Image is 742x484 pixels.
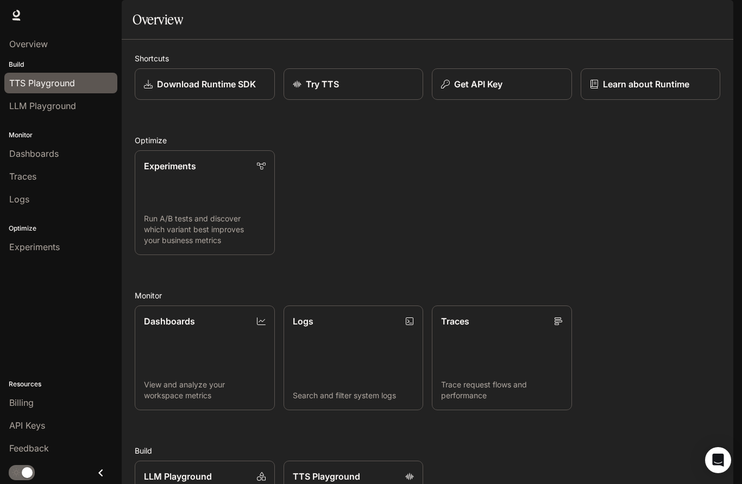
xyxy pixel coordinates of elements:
button: Get API Key [432,68,572,100]
p: Traces [441,315,469,328]
a: TracesTrace request flows and performance [432,305,572,410]
p: LLM Playground [144,470,212,483]
p: Get API Key [454,78,502,91]
h2: Build [135,445,720,456]
p: Search and filter system logs [293,390,414,401]
h2: Optimize [135,135,720,146]
a: ExperimentsRun A/B tests and discover which variant best improves your business metrics [135,150,275,255]
a: Download Runtime SDK [135,68,275,100]
p: Try TTS [306,78,339,91]
h2: Monitor [135,290,720,301]
a: LogsSearch and filter system logs [284,305,424,410]
p: Experiments [144,160,196,173]
p: Logs [293,315,313,328]
p: TTS Playground [293,470,360,483]
p: Learn about Runtime [603,78,689,91]
p: View and analyze your workspace metrics [144,379,266,401]
a: Try TTS [284,68,424,100]
p: Run A/B tests and discover which variant best improves your business metrics [144,213,266,246]
h2: Shortcuts [135,53,720,64]
p: Dashboards [144,315,195,328]
h1: Overview [133,9,183,30]
p: Download Runtime SDK [157,78,256,91]
a: DashboardsView and analyze your workspace metrics [135,305,275,410]
div: Open Intercom Messenger [705,447,731,473]
a: Learn about Runtime [581,68,721,100]
p: Trace request flows and performance [441,379,563,401]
